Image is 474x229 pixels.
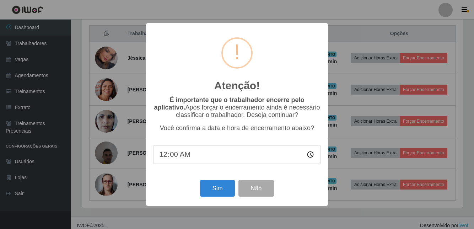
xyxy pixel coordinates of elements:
[200,180,235,197] button: Sim
[238,180,274,197] button: Não
[153,124,321,132] p: Você confirma a data e hora de encerramento abaixo?
[154,96,304,111] b: É importante que o trabalhador encerre pelo aplicativo.
[153,96,321,119] p: Após forçar o encerramento ainda é necessário classificar o trabalhador. Deseja continuar?
[214,79,260,92] h2: Atenção!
